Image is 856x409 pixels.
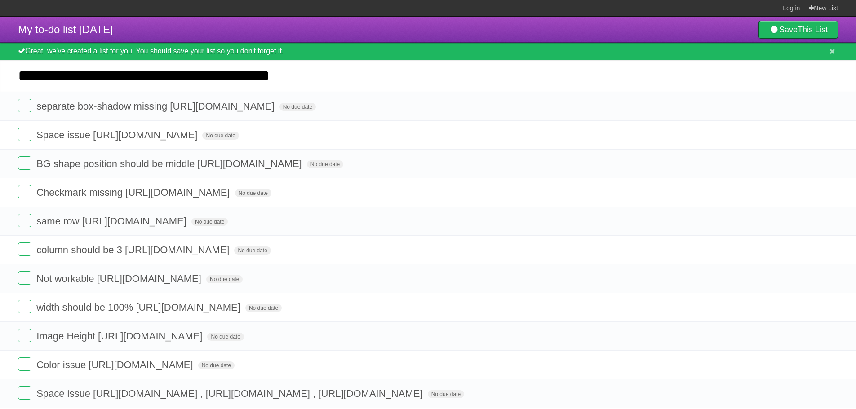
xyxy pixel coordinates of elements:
[18,99,31,112] label: Done
[36,388,425,399] span: Space issue [URL][DOMAIN_NAME] , [URL][DOMAIN_NAME] , [URL][DOMAIN_NAME]
[191,218,228,226] span: No due date
[18,329,31,342] label: Done
[18,386,31,400] label: Done
[18,128,31,141] label: Done
[36,158,304,169] span: BG shape position should be middle [URL][DOMAIN_NAME]
[18,300,31,313] label: Done
[36,359,195,370] span: Color issue [URL][DOMAIN_NAME]
[18,242,31,256] label: Done
[207,333,244,341] span: No due date
[428,390,464,398] span: No due date
[18,185,31,198] label: Done
[198,361,235,369] span: No due date
[758,21,838,39] a: SaveThis List
[206,275,243,283] span: No due date
[202,132,239,140] span: No due date
[36,101,276,112] span: separate box-shadow missing [URL][DOMAIN_NAME]
[36,273,204,284] span: Not workable [URL][DOMAIN_NAME]
[798,25,828,34] b: This List
[18,156,31,170] label: Done
[18,357,31,371] label: Done
[36,244,231,255] span: column should be 3 [URL][DOMAIN_NAME]
[307,160,343,168] span: No due date
[36,129,200,141] span: Space issue [URL][DOMAIN_NAME]
[234,246,271,255] span: No due date
[18,214,31,227] label: Done
[36,215,189,227] span: same row [URL][DOMAIN_NAME]
[279,103,316,111] span: No due date
[18,271,31,285] label: Done
[245,304,282,312] span: No due date
[36,187,232,198] span: Checkmark missing [URL][DOMAIN_NAME]
[18,23,113,35] span: My to-do list [DATE]
[36,330,204,342] span: Image Height [URL][DOMAIN_NAME]
[36,302,243,313] span: width should be 100% [URL][DOMAIN_NAME]
[235,189,271,197] span: No due date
